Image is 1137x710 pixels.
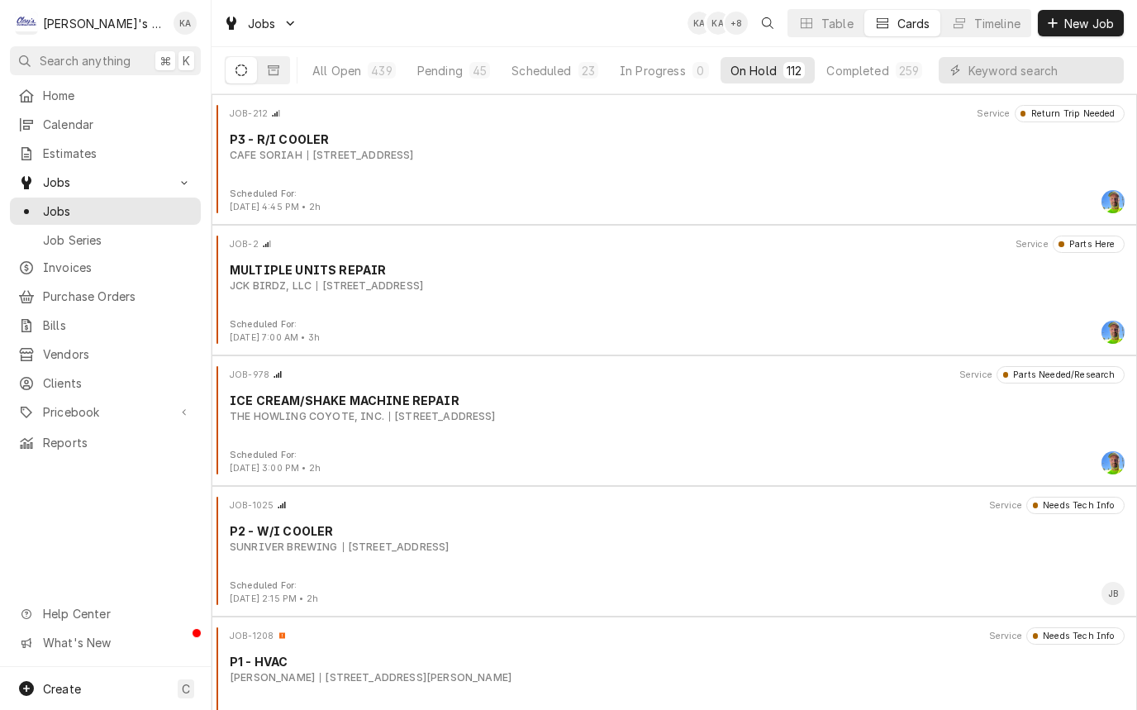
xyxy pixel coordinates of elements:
div: Object Extra Context Footer Label [230,579,318,593]
span: Estimates [43,145,193,162]
div: GA [1101,321,1125,344]
div: + 8 [725,12,748,35]
span: Help Center [43,605,191,622]
div: 439 [371,62,392,79]
div: Card Header Primary Content [230,236,272,252]
div: KA [687,12,711,35]
div: Greg Austin's Avatar [1101,190,1125,213]
div: All Open [312,62,361,79]
a: Home [10,82,201,109]
div: Object Title [230,131,1125,148]
div: Korey Austin's Avatar [174,12,197,35]
button: Open search [754,10,781,36]
div: Korey Austin's Avatar [687,12,711,35]
div: Object Extra Context Header [989,630,1022,643]
div: Card Footer [218,579,1130,606]
div: Job Card: JOB-2 [212,225,1137,355]
div: Card Footer Extra Context [230,579,318,606]
div: Pending [417,62,463,79]
div: Job Card: JOB-1025 [212,486,1137,617]
div: 45 [473,62,487,79]
div: Object Status [997,366,1125,383]
div: Object ID [230,499,274,512]
div: Object Subtext Secondary [389,409,496,424]
a: Clients [10,369,201,397]
div: Object Subtext Primary [230,409,384,424]
div: KA [174,12,197,35]
span: Home [43,87,193,104]
div: JB [1101,582,1125,605]
div: Card Header [218,366,1130,383]
div: Card Footer [218,449,1130,475]
div: Object Subtext [230,279,1125,293]
div: Object Title [230,261,1125,279]
span: Pricebook [43,403,168,421]
div: Card Header Secondary Content [989,497,1125,513]
div: Card Header Secondary Content [959,366,1125,383]
div: Object Extra Context Header [977,107,1010,121]
div: Card Header Secondary Content [989,627,1125,644]
div: 259 [899,62,919,79]
div: KA [706,12,730,35]
div: Object Subtext Primary [230,148,302,163]
span: C [182,680,190,698]
a: Go to What's New [10,629,201,656]
span: Bills [43,317,193,334]
span: Jobs [43,203,193,220]
div: Card Body [218,653,1130,685]
div: Needs Tech Info [1038,630,1116,643]
div: Card Header Primary Content [230,366,283,383]
div: GA [1101,190,1125,213]
span: ⌘ [159,52,171,69]
div: Object Status [1053,236,1125,252]
div: Object Extra Context Footer Label [230,188,321,201]
div: Object ID [230,369,269,382]
input: Keyword search [968,57,1116,83]
div: Greg Austin's Avatar [1101,321,1125,344]
span: K [183,52,190,69]
a: Vendors [10,341,201,368]
a: Calendar [10,111,201,138]
div: GA [1101,451,1125,474]
span: [DATE] 3:00 PM • 2h [230,463,321,474]
span: What's New [43,634,191,651]
a: Bills [10,312,201,339]
span: New Job [1061,15,1117,32]
div: Object Subtext Secondary [320,670,511,685]
a: Go to Jobs [216,10,304,37]
div: Card Header [218,627,1130,644]
div: Object Extra Context Footer Value [230,201,321,214]
div: Object ID [230,238,259,251]
div: Cards [897,15,930,32]
div: Clay's Refrigeration's Avatar [15,12,38,35]
div: Object Status [1015,105,1125,122]
div: 23 [582,62,595,79]
div: Completed [826,62,888,79]
div: Object Extra Context Footer Label [230,449,321,462]
div: Card Footer [218,318,1130,345]
div: Card Header [218,497,1130,513]
button: New Job [1038,10,1124,36]
div: Card Header Primary Content [230,627,287,644]
a: Job Series [10,226,201,254]
div: Object Subtext Secondary [307,148,414,163]
div: Object Subtext Primary [230,540,338,555]
div: Object Extra Context Header [1016,238,1049,251]
div: Card Footer Primary Content [1101,190,1125,213]
span: [DATE] 7:00 AM • 3h [230,332,320,343]
div: Object Status [1026,627,1125,644]
div: Object ID [230,630,274,643]
span: Jobs [248,15,276,32]
div: Card Body [218,261,1130,293]
div: [PERSON_NAME]'s Refrigeration [43,15,164,32]
span: Invoices [43,259,193,276]
div: Card Footer Extra Context [230,318,320,345]
div: Card Footer Primary Content [1101,451,1125,474]
a: Invoices [10,254,201,281]
span: Search anything [40,52,131,69]
div: Card Header [218,236,1130,252]
div: Object Subtext [230,409,1125,424]
span: [DATE] 4:45 PM • 2h [230,202,321,212]
div: Card Header Primary Content [230,105,281,122]
a: Estimates [10,140,201,167]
